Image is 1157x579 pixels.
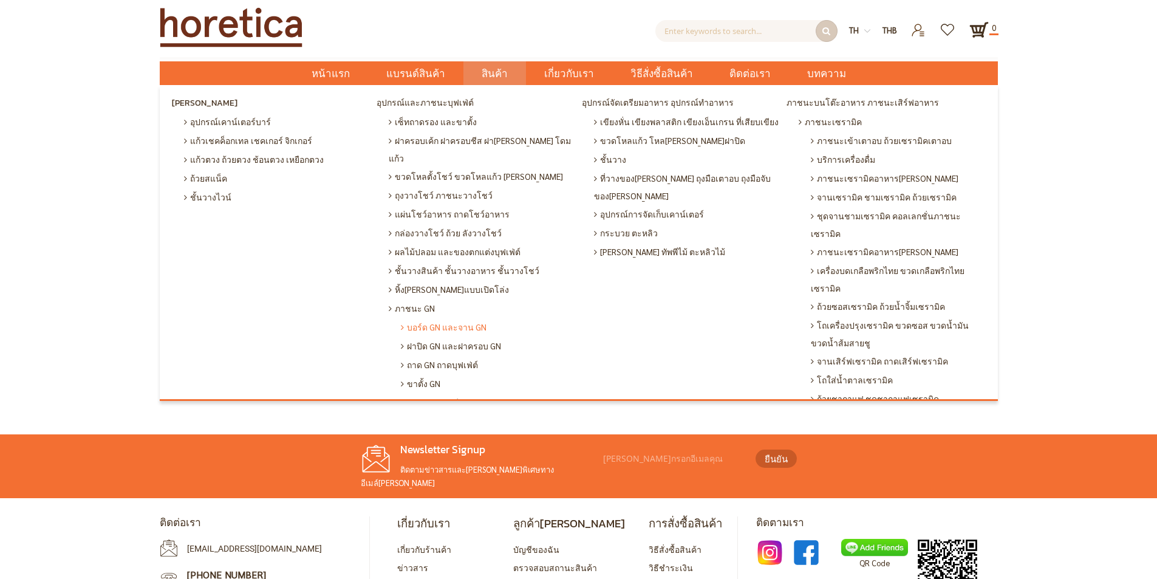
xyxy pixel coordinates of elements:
[591,242,784,261] a: [PERSON_NAME] ทัพพีไม้ ตะหลิวไม้
[612,61,711,85] a: วิธีสั่งซื้อสินค้า
[368,61,463,85] a: แบรนด์สินค้า
[389,131,576,167] span: ฝาครอบเค้ก ฝาครอบชีส ฝา[PERSON_NAME] โดมแก้ว
[398,337,579,355] a: ฝาปิด GN และฝาครอบ GN
[808,389,989,408] a: ถ้วยชากาแฟ ชุดชากาแฟเซรามิค
[594,131,745,150] span: ขวดโหลแก้ว โหล[PERSON_NAME]ฝาปิด
[789,61,864,85] a: บทความ
[386,131,579,167] a: ฝาครอบเค้ก ฝาครอบชีส ฝา[PERSON_NAME] โดมแก้ว
[594,112,779,131] span: เขียงหั่น เขียงพลาสติก เขียงเอ็นเกรน ที่เสียบเขียง
[160,516,360,530] h4: ติดต่อเรา
[594,169,781,205] span: ที่วางของ[PERSON_NAME] ถุงมือเตาอบ ถุงมือจับของ[PERSON_NAME]
[181,169,374,188] a: ถ้วยสแน็ค
[811,261,986,297] span: เครื่องบดเกลือพริกไทย ขวดเกลือพริกไทยเซรามิค
[184,169,227,188] span: ถ้วยสแน็ค
[374,94,579,112] a: อุปกรณ์และภาชนะบุฟเฟ่ต์
[160,7,302,47] img: Horetica.com
[594,224,658,242] span: กระบวย ตะหลิว
[398,374,579,393] a: ขาตั้ง GN
[711,61,789,85] a: ติดต่อเรา
[787,94,939,112] span: ภาชนะบนโต๊ะอาหาร ภาชนะเสิร์ฟอาหาร
[579,94,784,112] a: อุปกรณ์จัดเตรียมอาหาร อุปกรณ์ทำอาหาร
[591,131,784,150] a: ขวดโหลแก้ว โหล[PERSON_NAME]ฝาปิด
[386,167,579,186] a: ขวดโหลตั้งโชว์ ขวดโหลแก้ว [PERSON_NAME]
[544,61,594,86] span: เกี่ยวกับเรา
[389,224,502,242] span: กล่องวางโชว์ ถ้วย ลังวางโชว์
[401,374,440,393] span: ขาตั้ง GN
[808,316,989,352] a: โถเครื่องปรุงเซรามิค ขวดซอส ขวดน้ำมัน ขวดน้ำส้มสายชู
[882,25,897,35] span: THB
[649,516,722,530] h4: การสั่งซื้อสินค้า
[397,562,428,573] a: ข่าวสาร
[796,112,989,131] a: ภาชนะเซรามิค
[389,112,477,131] span: เซ็ทถาดรอง และขาตั้ง
[808,150,989,169] a: บริการเครื่องดื่ม
[386,224,579,242] a: กล่องวางโชว์ ถ้วย ลังวางโชว์
[187,544,322,553] a: [EMAIL_ADDRESS][DOMAIN_NAME]
[386,299,579,318] a: ภาชนะ GN
[386,112,579,131] a: เซ็ทถาดรอง และขาตั้ง
[482,61,508,86] span: สินค้า
[811,188,957,207] span: จานเซรามิค ชามเซรามิค ถ้วยเซรามิค
[513,544,559,555] a: บัญชีของฉัน
[293,61,368,85] a: หน้าแรก
[594,150,626,169] span: ชั้นวาง
[811,207,986,242] span: ชุดจานชามเซรามิค คอลเลกชั่นภาชนะเซรามิค
[808,352,989,371] a: จานเสิร์ฟเซรามิค ถาดเสิร์ฟเซรามิค
[904,20,933,30] a: เข้าสู่ระบบ
[386,61,445,86] span: แบรนด์สินค้า
[808,188,989,207] a: จานเซรามิค ชามเซรามิค ถ้วยเซรามิค
[463,61,526,85] a: สินค้า
[526,61,612,85] a: เกี่ยวกับเรา
[594,205,704,224] span: อุปกรณ์การจัดเก็บเคาน์เตอร์
[811,371,893,389] span: โถใส่น้ำตาลเซรามิค
[807,61,846,86] span: บทความ
[808,207,989,242] a: ชุดจานชามเซรามิค คอลเลกชั่นภาชนะเซรามิค
[630,61,693,86] span: วิธีสั่งซื้อสินค้า
[591,205,784,224] a: อุปกรณ์การจัดเก็บเคาน์เตอร์
[864,28,870,34] img: dropdown-icon.svg
[312,66,350,81] span: หน้าแรก
[591,169,784,205] a: ที่วางของ[PERSON_NAME] ถุงมือเตาอบ ถุงมือจับของ[PERSON_NAME]
[811,242,958,261] span: ภาชนะเซรามิคอาหาร[PERSON_NAME]
[389,205,510,224] span: แผ่นโชว์อาหาร ถาดโชว์อาหาร
[799,112,862,131] span: ภาชนะเซรามิค
[389,167,563,186] span: ขวดโหลตั้งโชว์ ขวดโหลแก้ว [PERSON_NAME]
[377,94,474,112] span: อุปกรณ์และภาชนะบุฟเฟ่ต์
[389,186,493,205] span: ถุงวางโชว์ ภาชนะวางโชว์
[401,355,478,374] span: ถาด GN ถาดบุฟเฟ่ต์
[181,131,374,150] a: แก้วเชคค็อกเทล เชคเกอร์ จิกเกอร์
[386,261,579,280] a: ชั้นวางสินค้า ชั้นวางอาหาร ชั้นวางโชว์
[591,112,784,131] a: เขียงหั่น เขียงพลาสติก เขียงเอ็นเกรน ที่เสียบเขียง
[808,131,989,150] a: ภาชนะเข้าเตาอบ ถ้วยเซรามิคเตาอบ
[841,557,908,570] p: QR Code
[386,242,579,261] a: ผลไม้ปลอม และของตกแต่งบุฟเฟ่ต์
[808,242,989,261] a: ภาชนะเซรามิคอาหาร[PERSON_NAME]
[513,516,625,530] h4: ลูกค้า[PERSON_NAME]
[398,355,579,374] a: ถาด GN ถาดบุฟเฟ่ต์
[811,316,986,352] span: โถเครื่องปรุงเซรามิค ขวดซอส ขวดน้ำมัน ขวดน้ำส้มสายชู
[591,150,784,169] a: ชั้นวาง
[783,94,989,112] a: ภาชนะบนโต๊ะอาหาร ภาชนะเสิร์ฟอาหาร
[386,205,579,224] a: แผ่นโชว์อาหาร ถาดโชว์อาหาร
[389,299,435,318] span: ภาชนะ GN
[849,25,859,35] span: th
[582,94,734,112] span: อุปกรณ์จัดเตรียมอาหาร อุปกรณ์ทำอาหาร
[386,280,579,299] a: หิ้ง[PERSON_NAME]แบบเปิดโล่ง
[172,94,237,112] span: [PERSON_NAME]
[401,393,477,412] span: ภาชนะเมลามีน GN
[181,150,374,169] a: แก้วตวง ถ้วยตวง ช้อนตวง เหยือกตวง
[389,242,520,261] span: ผลไม้ปลอม และของตกแต่งบุฟเฟ่ต์
[401,318,486,337] span: บอร์ด GN และจาน GN
[184,188,231,207] span: ชั้นวางไวน์
[756,450,797,468] button: ยืนยัน
[184,150,324,169] span: แก้วตวง ถ้วยตวง ช้อนตวง เหยือกตวง
[808,169,989,188] a: ภาชนะเซรามิคอาหาร[PERSON_NAME]
[389,280,509,299] span: หิ้ง[PERSON_NAME]แบบเปิดโล่ง
[184,112,271,131] span: อุปกรณ์เคาน์เตอร์บาร์
[401,337,501,355] span: ฝาปิด GN และฝาครอบ GN
[169,94,374,112] a: [PERSON_NAME]
[811,389,939,408] span: ถ้วยชากาแฟ ชุดชากาแฟเซรามิค
[386,186,579,205] a: ถุงวางโชว์ ภาชนะวางโชว์
[649,562,693,573] a: วิธีชำระเงิน
[808,297,989,316] a: ถ้วยซอสเซรามิค ถ้วยน้ำจิ้มเซรามิค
